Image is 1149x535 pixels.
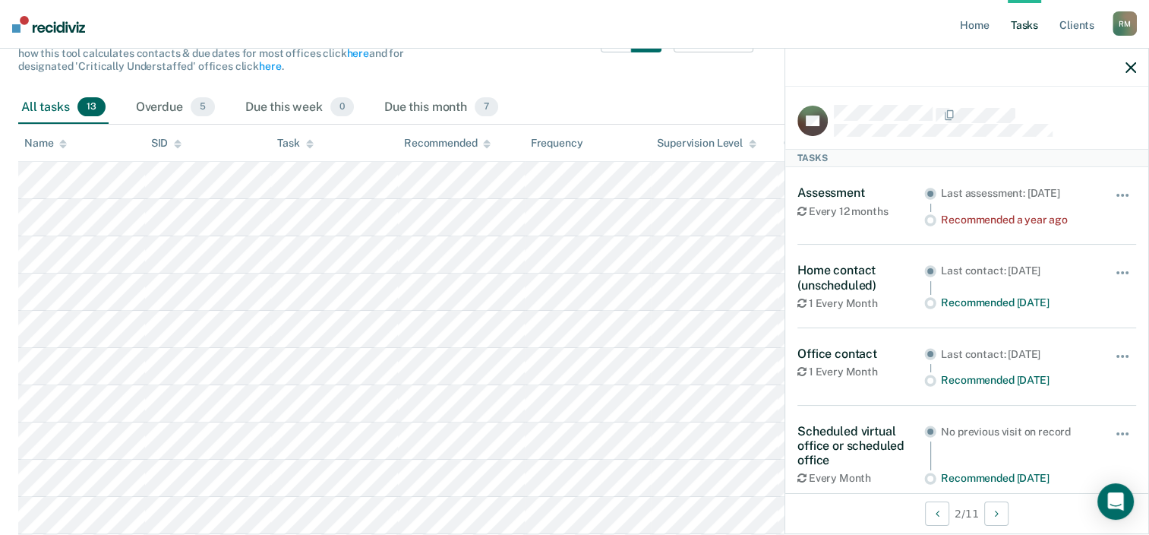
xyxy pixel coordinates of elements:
div: R M [1113,11,1137,36]
div: Last assessment: [DATE] [941,187,1094,200]
div: Every Month [797,472,924,485]
a: here [346,47,368,59]
button: Next Client [984,502,1009,526]
span: 7 [475,97,498,117]
div: Assessment [797,185,924,200]
span: 5 [191,97,215,117]
div: Office contact [797,347,924,361]
div: Tasks [785,149,1148,167]
div: Home contact (unscheduled) [797,263,924,292]
div: Every 12 months [797,205,924,218]
span: 0 [330,97,354,117]
div: Recommended [DATE] [941,296,1094,309]
div: Case Type [784,137,848,150]
div: Last contact: [DATE] [941,348,1094,361]
button: Previous Client [925,502,949,526]
div: Frequency [531,137,583,150]
div: No previous visit on record [941,426,1094,438]
span: 13 [77,97,106,117]
div: Last contact: [DATE] [941,264,1094,277]
span: The clients listed below have upcoming requirements due this month that have not yet been complet... [18,22,418,72]
div: Open Intercom Messenger [1097,483,1134,520]
div: SID [151,137,182,150]
div: Recommended [DATE] [941,472,1094,485]
div: Task [277,137,313,150]
div: Scheduled virtual office or scheduled office [797,424,924,468]
div: All tasks [18,91,109,125]
div: Overdue [133,91,218,125]
img: Recidiviz [12,16,85,33]
div: 1 Every Month [797,366,924,378]
a: here [259,60,281,72]
div: Name [24,137,67,150]
div: Supervision Level [657,137,756,150]
div: Due this month [381,91,501,125]
div: 2 / 11 [785,493,1148,533]
div: Recommended a year ago [941,214,1094,226]
div: Recommended [404,137,491,150]
div: Recommended [DATE] [941,374,1094,387]
div: Due this week [242,91,357,125]
div: 1 Every Month [797,297,924,310]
